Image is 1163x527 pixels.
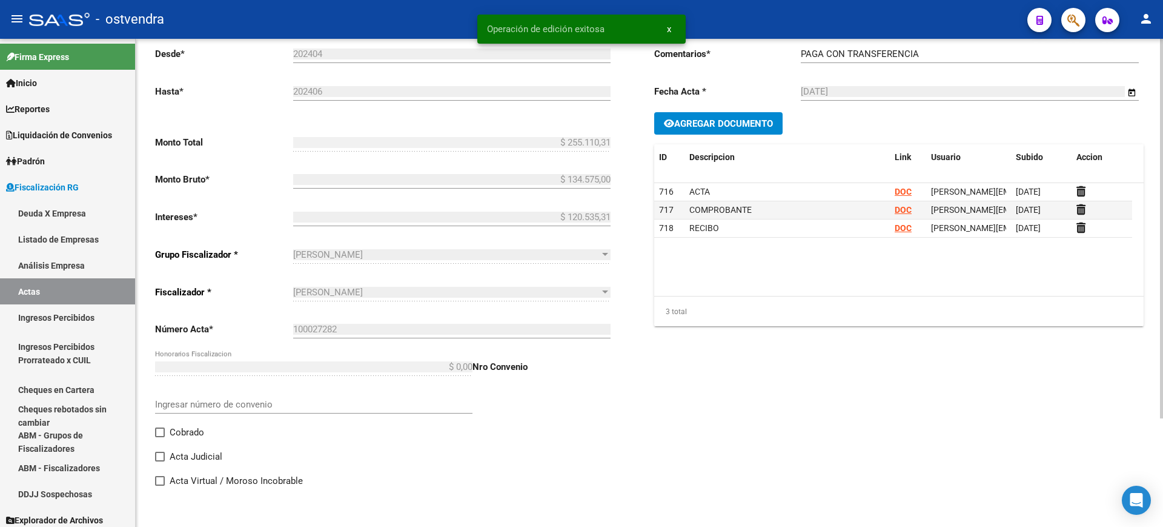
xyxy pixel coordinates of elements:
[155,286,293,299] p: Fiscalizador *
[170,449,222,464] span: Acta Judicial
[684,144,890,170] datatable-header-cell: Descripcion
[1016,223,1041,233] span: [DATE]
[926,144,1011,170] datatable-header-cell: Usuario
[654,297,1144,327] div: 3 total
[472,360,611,374] p: Nro Convenio
[155,210,293,224] p: Intereses
[6,155,45,168] span: Padrón
[1011,144,1072,170] datatable-header-cell: Subido
[654,112,783,135] button: Agregar Documento
[689,223,719,233] span: RECIBO
[6,102,50,116] span: Reportes
[931,152,961,162] span: Usuario
[890,144,926,170] datatable-header-cell: Link
[293,249,363,260] span: [PERSON_NAME]
[689,152,735,162] span: Descripcion
[487,23,605,35] span: Operación de edición exitosa
[659,187,674,196] span: 716
[654,47,801,61] p: Comentarios
[689,187,710,196] span: ACTA
[1076,152,1102,162] span: Accion
[155,136,293,149] p: Monto Total
[657,18,681,40] button: x
[170,474,303,488] span: Acta Virtual / Moroso Incobrable
[1016,205,1041,215] span: [DATE]
[1139,12,1153,26] mat-icon: person
[155,85,293,98] p: Hasta
[1016,187,1041,196] span: [DATE]
[155,173,293,186] p: Monto Bruto
[1072,144,1132,170] datatable-header-cell: Accion
[674,118,773,129] span: Agregar Documento
[895,205,912,215] a: DOC
[654,144,684,170] datatable-header-cell: ID
[895,223,912,233] a: DOC
[689,205,752,215] span: COMPROBANTE
[170,425,204,440] span: Cobrado
[6,50,69,64] span: Firma Express
[10,12,24,26] mat-icon: menu
[155,47,293,61] p: Desde
[155,248,293,261] p: Grupo Fiscalizador *
[1122,486,1151,515] div: Open Intercom Messenger
[895,187,912,196] a: DOC
[667,24,671,35] span: x
[659,205,674,215] span: 717
[155,323,293,336] p: Número Acta
[1016,152,1043,162] span: Subido
[659,152,667,162] span: ID
[6,76,37,90] span: Inicio
[6,514,103,527] span: Explorador de Archivos
[6,181,79,194] span: Fiscalización RG
[6,129,112,142] span: Liquidación de Convenios
[659,223,674,233] span: 718
[654,85,801,98] p: Fecha Acta *
[895,152,911,162] span: Link
[96,6,164,33] span: - ostvendra
[293,287,363,298] span: [PERSON_NAME]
